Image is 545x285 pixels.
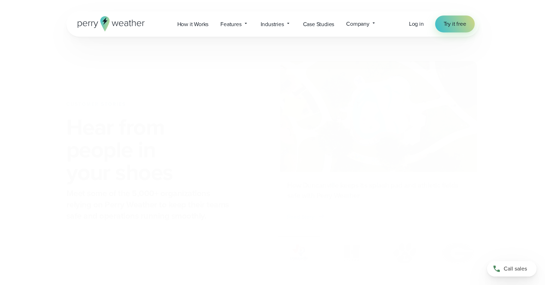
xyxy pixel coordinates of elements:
[435,16,475,32] a: Try it free
[297,17,340,31] a: Case Studies
[303,20,334,29] span: Case Studies
[504,265,527,273] span: Call sales
[177,20,209,29] span: How it Works
[346,20,369,28] span: Company
[487,261,537,277] a: Call sales
[444,20,466,28] span: Try it free
[409,20,424,28] a: Log in
[220,20,241,29] span: Features
[171,17,215,31] a: How it Works
[261,20,284,29] span: Industries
